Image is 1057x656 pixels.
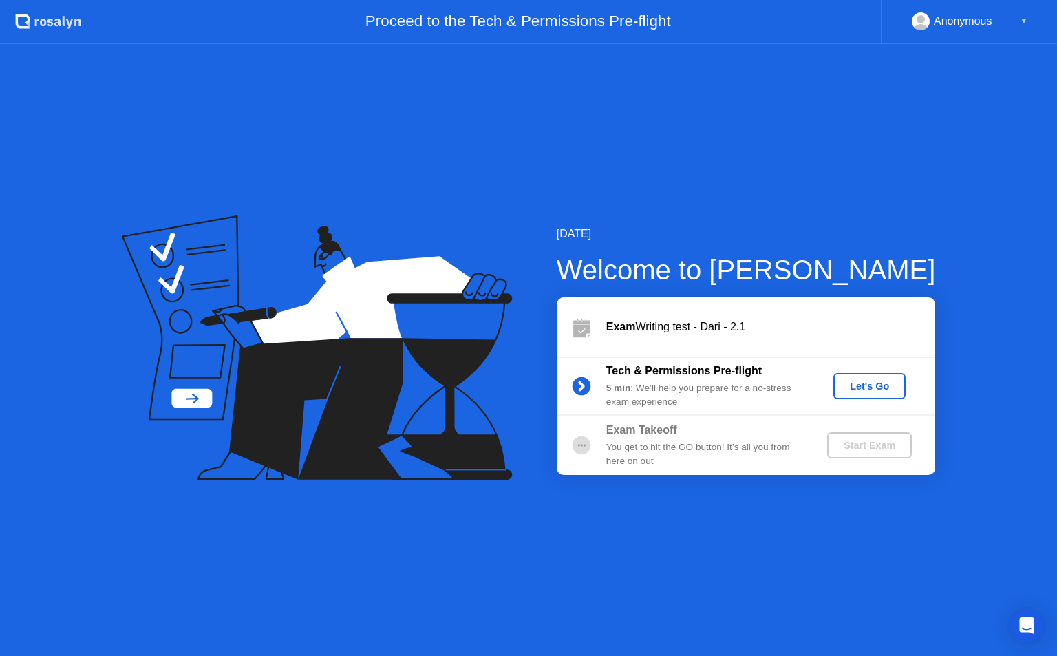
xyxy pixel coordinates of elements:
div: ▼ [1021,12,1027,30]
b: Exam Takeoff [606,424,677,436]
b: Exam [606,321,636,332]
div: [DATE] [557,226,936,242]
button: Start Exam [827,432,912,458]
div: Welcome to [PERSON_NAME] [557,249,936,290]
div: You get to hit the GO button! It’s all you from here on out [606,441,804,469]
div: Anonymous [934,12,992,30]
b: Tech & Permissions Pre-flight [606,365,762,377]
div: Start Exam [833,440,906,451]
div: Open Intercom Messenger [1010,609,1043,642]
button: Let's Go [833,373,906,399]
div: Writing test - Dari - 2.1 [606,319,935,335]
div: Let's Go [839,381,900,392]
b: 5 min [606,383,631,393]
div: : We’ll help you prepare for a no-stress exam experience [606,381,804,410]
